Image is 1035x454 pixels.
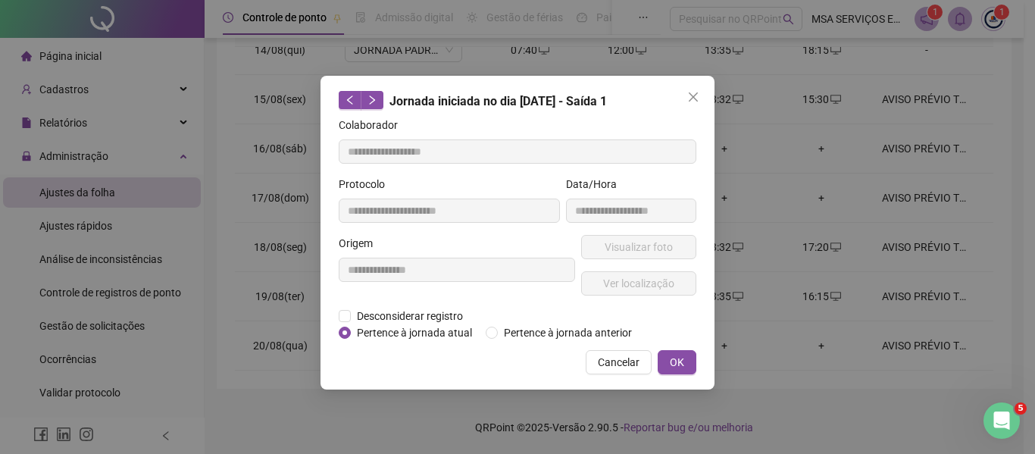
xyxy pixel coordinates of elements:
[339,91,696,111] div: Jornada iniciada no dia [DATE] - Saída 1
[339,91,361,109] button: left
[339,176,395,193] label: Protocolo
[598,354,639,371] span: Cancelar
[687,91,699,103] span: close
[566,176,627,193] label: Data/Hora
[367,95,377,105] span: right
[681,85,705,109] button: Close
[339,235,383,252] label: Origem
[351,324,478,341] span: Pertence à jornada atual
[586,350,652,374] button: Cancelar
[1015,402,1027,415] span: 5
[339,117,408,133] label: Colaborador
[345,95,355,105] span: left
[351,308,469,324] span: Desconsiderar registro
[581,271,696,296] button: Ver localização
[498,324,638,341] span: Pertence à jornada anterior
[670,354,684,371] span: OK
[983,402,1020,439] iframe: Intercom live chat
[361,91,383,109] button: right
[658,350,696,374] button: OK
[581,235,696,259] button: Visualizar foto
